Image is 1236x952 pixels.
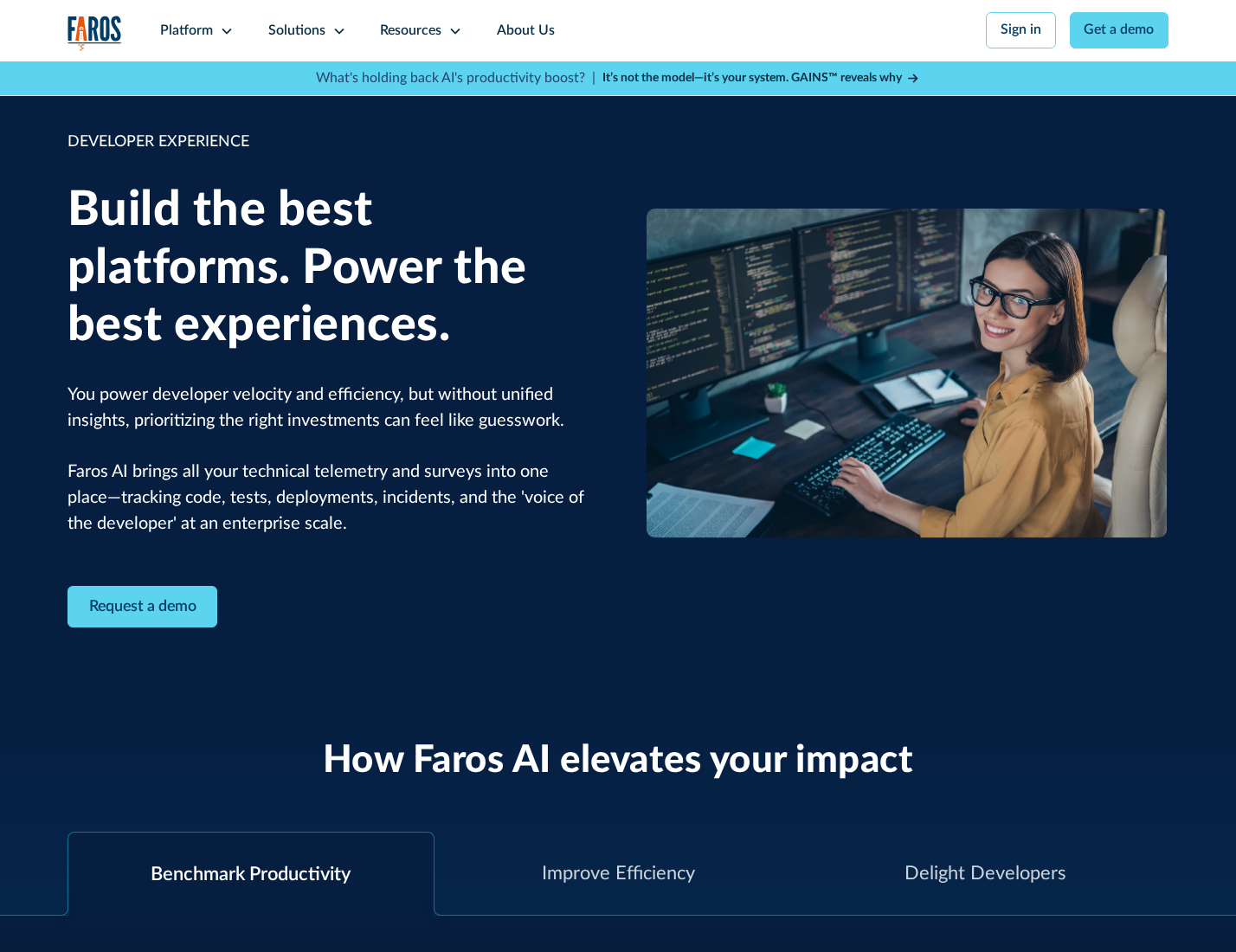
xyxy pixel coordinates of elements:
[68,182,593,355] h1: Build the best platforms. Power the best experiences.
[160,21,213,42] div: Platform
[986,12,1056,48] a: Sign in
[602,69,921,87] a: It’s not the model—it’s your system. GAINS™ reveals why
[68,586,218,628] a: Contact Modal
[904,859,1065,888] div: Delight Developers
[268,21,325,42] div: Solutions
[323,738,914,784] h2: How Faros AI elevates your impact
[316,68,595,89] p: What's holding back AI's productivity boost? |
[68,383,593,537] p: You power developer velocity and efficiency, but without unified insights, prioritizing the right...
[380,21,441,42] div: Resources
[1070,12,1169,48] a: Get a demo
[151,860,351,889] div: Benchmark Productivity
[68,131,593,154] div: DEVELOPER EXPERIENCE
[602,72,902,84] strong: It’s not the model—it’s your system. GAINS™ reveals why
[68,16,123,51] a: home
[68,16,123,51] img: Logo of the analytics and reporting company Faros.
[542,859,695,888] div: Improve Efficiency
